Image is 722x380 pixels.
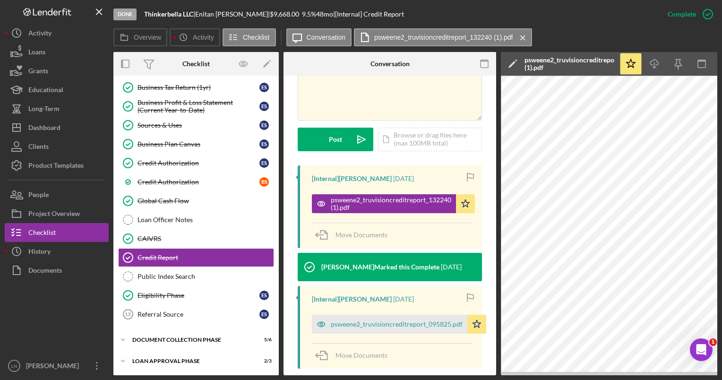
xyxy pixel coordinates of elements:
[118,116,274,135] a: Sources & UsesES
[312,295,392,303] div: [Internal] [PERSON_NAME]
[138,99,259,114] div: Business Profit & Loss Statement (Current Year-to-Date)
[24,356,85,378] div: [PERSON_NAME]
[28,185,49,207] div: People
[138,216,274,224] div: Loan Officer Notes
[709,338,717,346] span: 1
[5,356,109,375] button: LN[PERSON_NAME]
[113,28,167,46] button: Overview
[28,61,48,83] div: Grants
[5,24,109,43] button: Activity
[5,61,109,80] button: Grants
[5,204,109,223] button: Project Overview
[28,24,52,45] div: Activity
[195,10,270,18] div: Enitan [PERSON_NAME] |
[298,128,373,151] button: Post
[259,121,269,130] div: E S
[125,311,130,317] tspan: 13
[28,156,84,177] div: Product Templates
[374,34,513,41] label: psweene2_truvisioncreditreport_132240 (1).pdf
[243,34,270,41] label: Checklist
[255,337,272,343] div: 5 / 6
[138,140,259,148] div: Business Plan Canvas
[118,305,274,324] a: 13Referral SourceES
[354,28,532,46] button: psweene2_truvisioncreditreport_132240 (1).pdf
[321,263,439,271] div: [PERSON_NAME] Marked this Complete
[132,358,248,364] div: Loan Approval Phase
[138,311,259,318] div: Referral Source
[118,154,274,173] a: Credit AuthorizationES
[118,286,274,305] a: Eligibility PhaseES
[118,248,274,267] a: Credit Report
[193,34,214,41] label: Activity
[118,191,274,210] a: Global Cash Flow
[333,10,404,18] div: | [Internal] Credit Report
[118,78,274,97] a: Business Tax Return (1yr)ES
[335,231,387,239] span: Move Documents
[138,84,259,91] div: Business Tax Return (1yr)
[441,263,462,271] time: 2025-06-12 14:18
[138,292,259,299] div: Eligibility Phase
[118,267,274,286] a: Public Index Search
[335,351,387,359] span: Move Documents
[259,177,269,187] div: B S
[138,197,274,205] div: Global Cash Flow
[118,135,274,154] a: Business Plan CanvasES
[312,194,475,213] button: psweene2_truvisioncreditreport_132240 (1).pdf
[5,242,109,261] button: History
[28,223,56,244] div: Checklist
[668,5,696,24] div: Complete
[28,137,49,158] div: Clients
[259,310,269,319] div: E S
[28,80,63,102] div: Educational
[138,159,259,167] div: Credit Authorization
[329,128,342,151] div: Post
[312,175,392,182] div: [Internal] [PERSON_NAME]
[286,28,352,46] button: Conversation
[28,118,60,139] div: Dashboard
[370,60,410,68] div: Conversation
[118,210,274,229] a: Loan Officer Notes
[170,28,220,46] button: Activity
[259,291,269,300] div: E S
[5,118,109,137] button: Dashboard
[255,358,272,364] div: 2 / 3
[259,102,269,111] div: E S
[312,344,397,367] button: Move Documents
[259,158,269,168] div: E S
[270,10,302,18] div: $9,668.00
[134,34,161,41] label: Overview
[138,235,274,242] div: CAIVRS
[316,10,333,18] div: 48 mo
[28,99,60,121] div: Long-Term
[182,60,210,68] div: Checklist
[393,175,414,182] time: 2025-07-01 20:35
[132,337,248,343] div: Document Collection Phase
[658,5,717,24] button: Complete
[223,28,276,46] button: Checklist
[28,43,45,64] div: Loans
[5,80,109,99] button: Educational
[11,363,17,369] text: LN
[5,223,109,242] button: Checklist
[28,242,51,263] div: History
[5,99,109,118] button: Long-Term
[524,56,614,71] div: psweene2_truvisioncreditreport_132240 (1).pdf
[5,137,109,156] button: Clients
[259,139,269,149] div: E S
[5,185,109,204] a: People
[307,34,346,41] label: Conversation
[5,261,109,280] button: Documents
[312,223,397,247] button: Move Documents
[138,273,274,280] div: Public Index Search
[5,43,109,61] button: Loans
